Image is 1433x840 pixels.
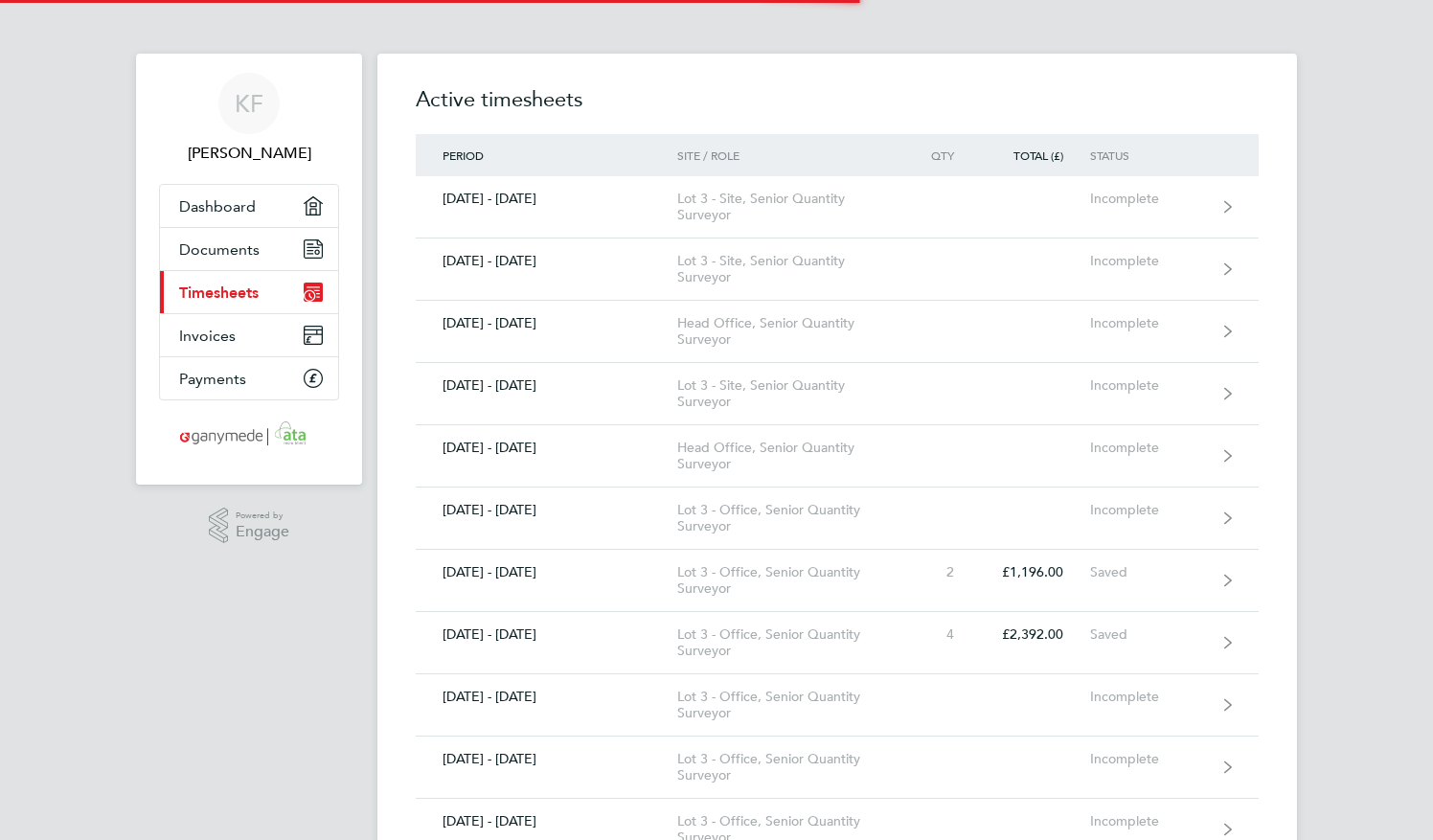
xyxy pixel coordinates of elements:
[416,564,677,580] div: [DATE] - [DATE]
[416,84,1259,134] h2: Active timesheets
[416,612,1259,674] a: [DATE] - [DATE]Lot 3 - Office, Senior Quantity Surveyor4£2,392.00Saved
[416,191,677,207] div: [DATE] - [DATE]
[416,674,1259,737] a: [DATE] - [DATE]Lot 3 - Office, Senior Quantity SurveyorIncomplete
[416,253,677,269] div: [DATE] - [DATE]
[897,148,981,162] div: Qty
[1090,564,1208,580] div: Saved
[443,148,484,163] span: Period
[1090,148,1208,162] div: Status
[677,564,897,597] div: Lot 3 - Office, Senior Quantity Surveyor
[160,314,338,356] a: Invoices
[416,689,677,705] div: [DATE] - [DATE]
[416,488,1259,550] a: [DATE] - [DATE]Lot 3 - Office, Senior Quantity SurveyorIncomplete
[897,564,981,580] div: 2
[416,626,677,643] div: [DATE] - [DATE]
[416,813,677,829] div: [DATE] - [DATE]
[1090,813,1208,829] div: Incomplete
[179,370,246,388] span: Payments
[416,301,1259,363] a: [DATE] - [DATE]Head Office, Senior Quantity SurveyorIncomplete
[1090,440,1208,456] div: Incomplete
[209,508,290,544] a: Powered byEngage
[236,524,289,540] span: Engage
[160,271,338,313] a: Timesheets
[174,420,325,450] img: ganymedesolutions-logo-retina.png
[677,751,897,783] div: Lot 3 - Office, Senior Quantity Surveyor
[1090,191,1208,207] div: Incomplete
[159,420,339,450] a: Go to home page
[416,238,1259,301] a: [DATE] - [DATE]Lot 3 - Site, Senior Quantity SurveyorIncomplete
[1090,315,1208,331] div: Incomplete
[236,508,289,524] span: Powered by
[1090,502,1208,518] div: Incomplete
[235,91,263,116] span: KF
[677,689,897,721] div: Lot 3 - Office, Senior Quantity Surveyor
[416,440,677,456] div: [DATE] - [DATE]
[677,253,897,285] div: Lot 3 - Site, Senior Quantity Surveyor
[416,502,677,518] div: [DATE] - [DATE]
[160,357,338,399] a: Payments
[677,502,897,534] div: Lot 3 - Office, Senior Quantity Surveyor
[981,626,1090,643] div: £2,392.00
[981,148,1090,162] div: Total (£)
[416,377,677,394] div: [DATE] - [DATE]
[897,626,981,643] div: 4
[416,363,1259,425] a: [DATE] - [DATE]Lot 3 - Site, Senior Quantity SurveyorIncomplete
[1090,751,1208,767] div: Incomplete
[416,737,1259,799] a: [DATE] - [DATE]Lot 3 - Office, Senior Quantity SurveyorIncomplete
[416,550,1259,612] a: [DATE] - [DATE]Lot 3 - Office, Senior Quantity Surveyor2£1,196.00Saved
[159,73,339,165] a: KF[PERSON_NAME]
[416,425,1259,488] a: [DATE] - [DATE]Head Office, Senior Quantity SurveyorIncomplete
[677,148,897,162] div: Site / Role
[416,315,677,331] div: [DATE] - [DATE]
[677,377,897,410] div: Lot 3 - Site, Senior Quantity Surveyor
[1090,689,1208,705] div: Incomplete
[416,751,677,767] div: [DATE] - [DATE]
[160,185,338,227] a: Dashboard
[179,240,260,259] span: Documents
[179,284,259,302] span: Timesheets
[1090,626,1208,643] div: Saved
[179,197,256,216] span: Dashboard
[1090,377,1208,394] div: Incomplete
[677,315,897,348] div: Head Office, Senior Quantity Surveyor
[179,327,236,345] span: Invoices
[677,191,897,223] div: Lot 3 - Site, Senior Quantity Surveyor
[136,54,362,485] nav: Main navigation
[677,440,897,472] div: Head Office, Senior Quantity Surveyor
[1090,253,1208,269] div: Incomplete
[677,626,897,659] div: Lot 3 - Office, Senior Quantity Surveyor
[159,142,339,165] span: Kyle Fallon
[981,564,1090,580] div: £1,196.00
[160,228,338,270] a: Documents
[416,176,1259,238] a: [DATE] - [DATE]Lot 3 - Site, Senior Quantity SurveyorIncomplete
